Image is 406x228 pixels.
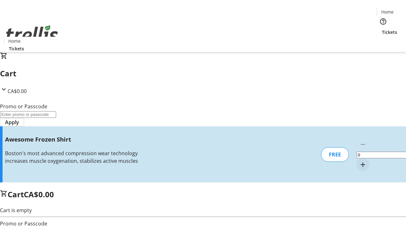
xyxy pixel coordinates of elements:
a: Home [4,38,24,44]
span: Tickets [382,29,397,35]
button: Cart [377,35,390,48]
div: FREE [321,147,349,162]
div: Boston's most advanced compression wear technology increases muscle oxygenation, stabilizes activ... [5,149,144,165]
button: Help [377,15,390,28]
a: Tickets [4,45,29,52]
button: Increment by one [357,158,369,171]
span: Tickets [9,45,24,52]
span: CA$0.00 [8,88,27,95]
img: Orient E2E Organization AD7k5WqbpK's Logo [4,18,60,50]
span: Home [381,9,394,15]
span: Apply [5,118,19,126]
h3: Awesome Frozen Shirt [5,135,144,144]
a: Tickets [377,29,402,35]
span: CA$0.00 [24,189,54,199]
span: Home [8,38,21,44]
a: Home [377,9,397,15]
